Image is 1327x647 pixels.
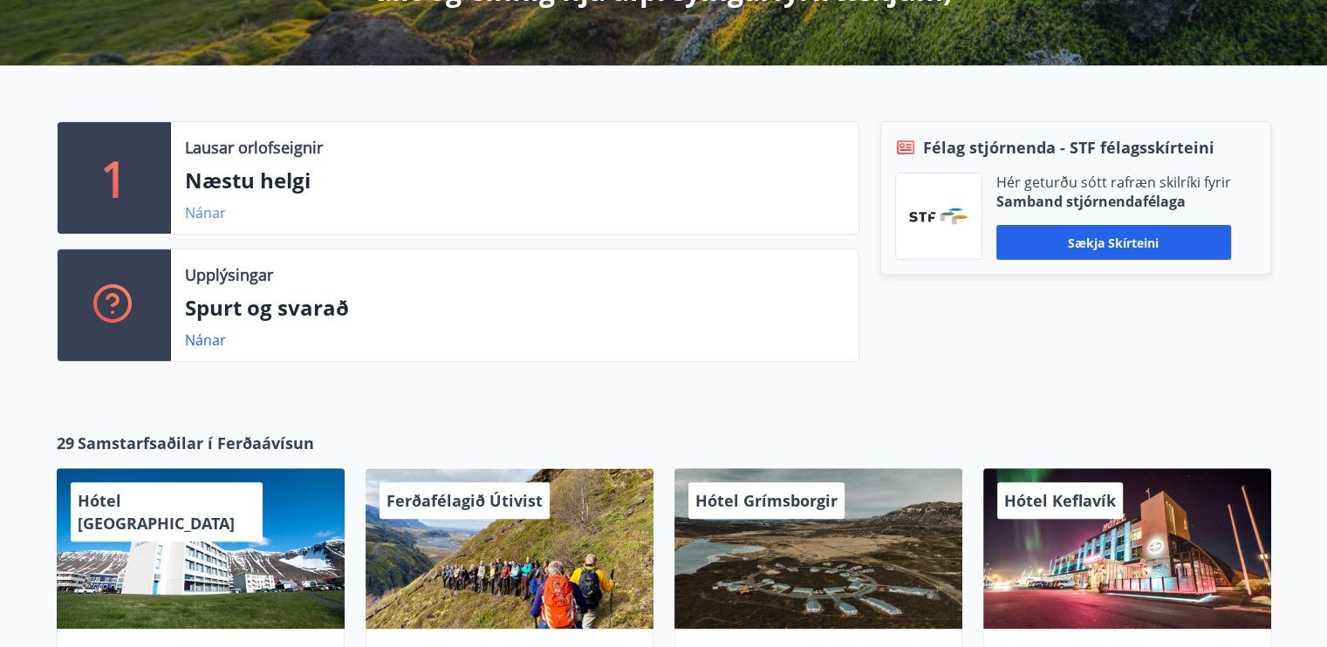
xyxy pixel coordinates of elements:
[57,432,74,454] span: 29
[185,263,273,286] p: Upplýsingar
[185,136,323,159] p: Lausar orlofseignir
[996,173,1231,192] p: Hér geturðu sótt rafræn skilríki fyrir
[996,192,1231,211] p: Samband stjórnendafélaga
[185,203,226,222] a: Nánar
[185,166,845,195] p: Næstu helgi
[185,330,226,350] a: Nánar
[100,145,128,211] p: 1
[78,432,314,454] span: Samstarfsaðilar í Ferðaávísun
[1004,490,1116,511] span: Hótel Keflavík
[386,490,543,511] span: Ferðafélagið Útivist
[78,490,235,534] span: Hótel [GEOGRAPHIC_DATA]
[923,136,1214,159] span: Félag stjórnenda - STF félagsskírteini
[185,293,845,323] p: Spurt og svarað
[996,225,1231,260] button: Sækja skírteini
[695,490,838,511] span: Hótel Grímsborgir
[909,208,968,224] img: vjCaq2fThgY3EUYqSgpjEiBg6WP39ov69hlhuPVN.png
